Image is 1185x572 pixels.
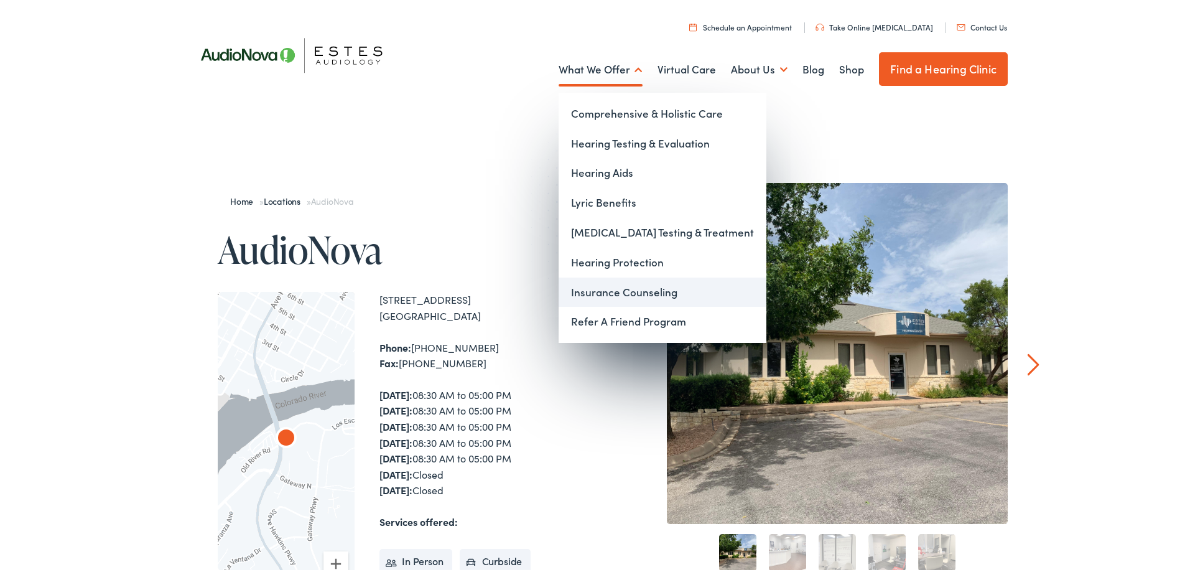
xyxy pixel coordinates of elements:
a: 4 [868,532,906,569]
a: Hearing Testing & Evaluation [559,126,766,156]
div: [STREET_ADDRESS] [GEOGRAPHIC_DATA] [379,289,597,321]
strong: [DATE]: [379,433,412,447]
a: Take Online [MEDICAL_DATA] [816,19,933,30]
span: AudioNova [311,192,353,205]
a: Refer A Friend Program [559,304,766,334]
span: » » [230,192,353,205]
a: 3 [819,532,856,569]
li: In Person [379,546,452,571]
div: 08:30 AM to 05:00 PM 08:30 AM to 05:00 PM 08:30 AM to 05:00 PM 08:30 AM to 05:00 PM 08:30 AM to 0... [379,385,597,496]
strong: Services offered: [379,512,458,526]
a: Hearing Aids [559,156,766,185]
strong: [DATE]: [379,449,412,462]
a: Schedule an Appointment [689,19,792,30]
a: Virtual Care [658,44,716,90]
strong: [DATE]: [379,481,412,494]
li: Curbside [460,546,531,571]
img: utility icon [689,21,697,29]
a: 5 [918,532,955,569]
a: Lyric Benefits [559,185,766,215]
strong: [DATE]: [379,401,412,415]
a: 2 [769,532,806,569]
a: Comprehensive & Holistic Care [559,96,766,126]
h1: AudioNova [218,227,597,268]
a: 1 [719,532,756,569]
div: AudioNova [271,422,301,452]
img: utility icon [816,21,824,29]
div: [PHONE_NUMBER] [PHONE_NUMBER] [379,337,597,369]
a: About Us [731,44,788,90]
a: Home [230,192,259,205]
a: What We Offer [559,44,643,90]
a: Shop [839,44,864,90]
a: Contact Us [957,19,1007,30]
img: utility icon [957,22,965,28]
a: Hearing Protection [559,245,766,275]
strong: [DATE]: [379,385,412,399]
strong: [DATE]: [379,465,412,479]
a: Next [1028,351,1039,373]
strong: Phone: [379,338,411,352]
a: Blog [802,44,824,90]
strong: Fax: [379,354,399,367]
a: Insurance Counseling [559,275,766,305]
a: Find a Hearing Clinic [879,50,1008,83]
a: Locations [264,192,307,205]
strong: [DATE]: [379,417,412,431]
a: [MEDICAL_DATA] Testing & Treatment [559,215,766,245]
